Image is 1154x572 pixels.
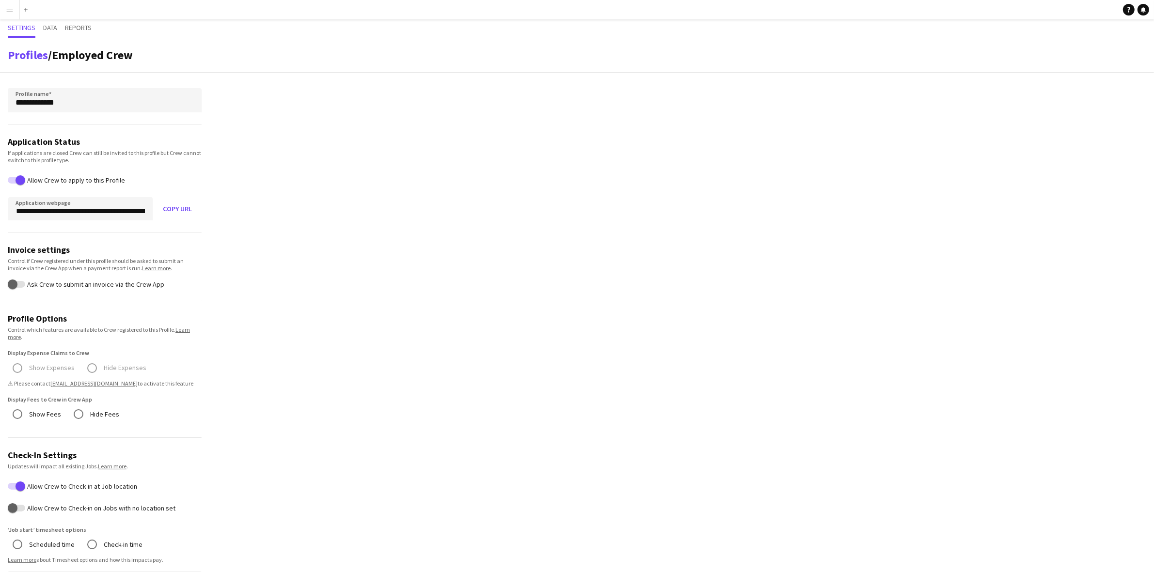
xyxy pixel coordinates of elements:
label: Scheduled time [27,537,75,552]
label: Show Fees [27,407,61,422]
h3: Check-In Settings [8,449,202,461]
a: Learn more [8,556,36,563]
label: Check-in time [102,537,142,552]
div: If applications are closed Crew can still be invited to this profile but Crew cannot switch to th... [8,149,202,164]
div: Control if Crew registered under this profile should be asked to submit an invoice via the Crew A... [8,257,202,272]
label: Ask Crew to submit an invoice via the Crew App [25,280,164,288]
span: Reports [65,24,92,31]
a: Learn more [98,463,126,470]
a: Profiles [8,47,48,62]
div: Updates will impact all existing Jobs. . [8,463,202,470]
label: ‘Job start’ timesheet options [8,526,86,533]
h3: Profile Options [8,313,202,324]
div: Control which features are available to Crew registered to this Profile. . [8,326,202,340]
span: Settings [8,24,35,31]
a: [EMAIL_ADDRESS][DOMAIN_NAME] [50,380,138,387]
a: Learn more [8,326,190,340]
div: about Timesheet options and how this impacts pay. [8,556,202,563]
button: Copy URL [153,197,202,220]
label: Allow Crew to apply to this Profile [25,176,125,184]
label: Allow Crew to Check-in at Job location [25,482,137,490]
label: Display Expense Claims to Crew [8,349,89,356]
h3: Application Status [8,136,202,147]
span: Data [43,24,57,31]
label: Display Fees to Crew in Crew App [8,396,92,403]
a: Learn more [142,264,171,272]
label: Allow Crew to Check-in on Jobs with no location set [25,504,175,512]
label: Hide Fees [88,407,119,422]
h3: Invoice settings [8,244,202,255]
span: Employed Crew [52,47,133,62]
span: ⚠ Please contact to activate this feature [8,380,202,387]
h1: / [8,48,133,62]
